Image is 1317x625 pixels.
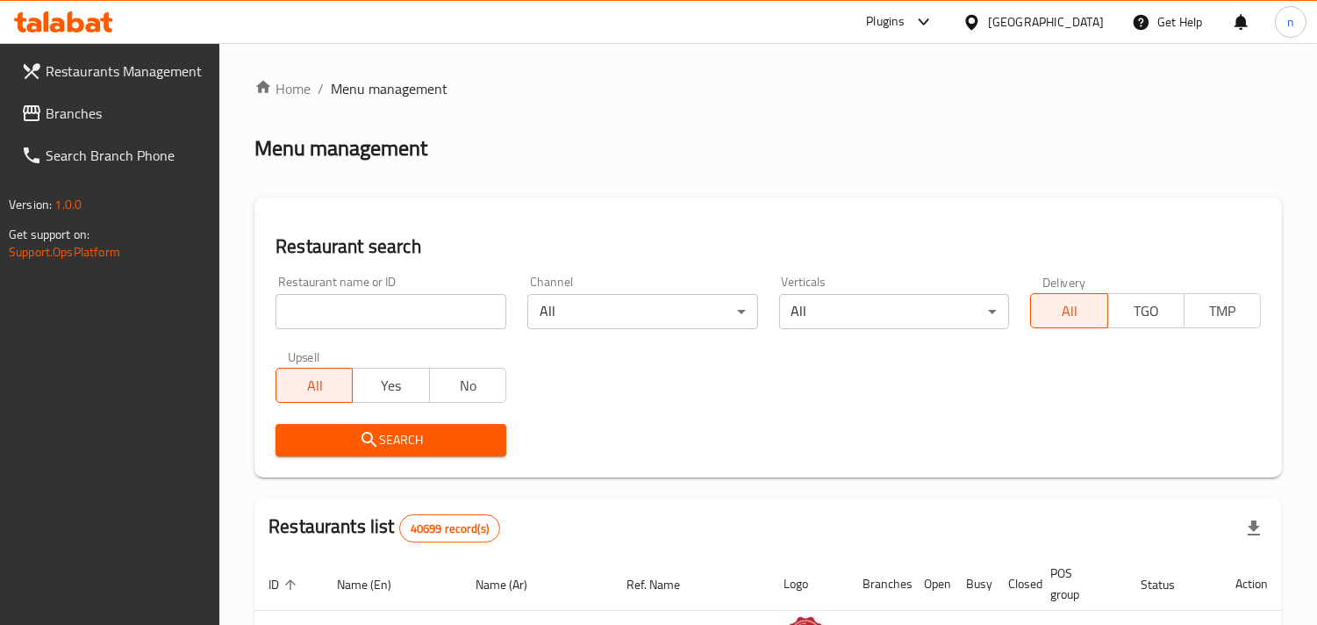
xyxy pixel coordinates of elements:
[527,294,758,329] div: All
[626,574,703,595] span: Ref. Name
[1038,298,1100,324] span: All
[46,103,206,124] span: Branches
[9,241,120,263] a: Support.OpsPlatform
[399,514,500,542] div: Total records count
[290,429,492,451] span: Search
[400,521,499,537] span: 40699 record(s)
[268,514,500,542] h2: Restaurants list
[769,557,848,611] th: Logo
[476,574,551,595] span: Name (Ar)
[1115,298,1177,324] span: TGO
[848,557,910,611] th: Branches
[7,50,220,92] a: Restaurants Management
[1192,298,1254,324] span: TMP
[7,92,220,134] a: Branches
[952,557,994,611] th: Busy
[360,373,422,399] span: Yes
[337,574,414,595] span: Name (En)
[283,373,346,399] span: All
[276,424,506,456] button: Search
[254,78,311,99] a: Home
[352,368,429,403] button: Yes
[9,223,89,246] span: Get support on:
[7,134,220,176] a: Search Branch Phone
[1107,293,1185,328] button: TGO
[276,368,353,403] button: All
[1233,507,1275,550] div: Export file
[276,294,506,329] input: Search for restaurant name or ID..
[54,193,82,216] span: 1.0.0
[288,350,320,363] label: Upsell
[994,557,1036,611] th: Closed
[1287,12,1294,32] span: n
[331,78,447,99] span: Menu management
[254,78,1282,99] nav: breadcrumb
[988,12,1104,32] div: [GEOGRAPHIC_DATA]
[276,233,1261,260] h2: Restaurant search
[1141,574,1198,595] span: Status
[46,145,206,166] span: Search Branch Phone
[1184,293,1261,328] button: TMP
[9,193,52,216] span: Version:
[318,78,324,99] li: /
[429,368,506,403] button: No
[910,557,952,611] th: Open
[779,294,1010,329] div: All
[1030,293,1107,328] button: All
[254,134,427,162] h2: Menu management
[1050,563,1106,605] span: POS group
[46,61,206,82] span: Restaurants Management
[437,373,499,399] span: No
[1221,557,1282,611] th: Action
[1042,276,1086,288] label: Delivery
[866,11,905,32] div: Plugins
[268,574,302,595] span: ID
